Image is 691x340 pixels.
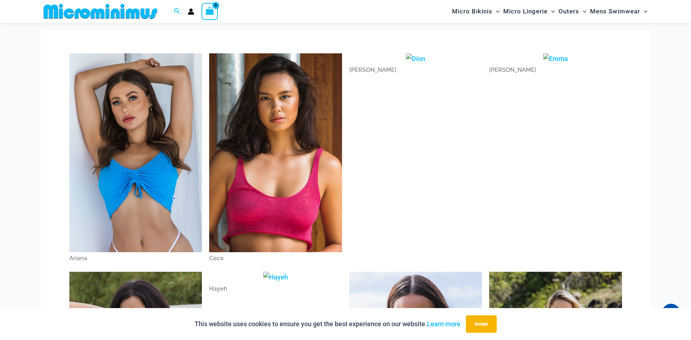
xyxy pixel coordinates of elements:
[69,53,202,265] a: ArianaAriana
[263,272,288,283] img: Hayeh
[558,2,579,21] span: Outers
[349,53,482,77] a: Dion[PERSON_NAME]
[69,53,202,253] img: Ariana
[543,53,568,64] img: Emma
[548,2,555,21] span: Menu Toggle
[590,2,640,21] span: Mens Swimwear
[503,2,548,21] span: Micro Lingerie
[492,2,500,21] span: Menu Toggle
[209,53,342,265] a: CocoCoco
[41,3,160,20] img: MM SHOP LOGO FLAT
[466,315,497,333] button: Accept
[202,3,218,20] a: View Shopping Cart, empty
[209,252,342,265] div: Coco
[640,2,647,21] span: Menu Toggle
[195,319,460,329] p: This website uses cookies to ensure you get the best experience on our website.
[209,283,342,295] div: Hayeh
[489,64,622,76] div: [PERSON_NAME]
[501,2,557,21] a: Micro LingerieMenu ToggleMenu Toggle
[349,64,482,76] div: [PERSON_NAME]
[557,2,588,21] a: OutersMenu ToggleMenu Toggle
[69,252,202,265] div: Ariana
[174,7,180,16] a: Search icon link
[579,2,586,21] span: Menu Toggle
[489,53,622,77] a: Emma[PERSON_NAME]
[449,1,651,22] nav: Site Navigation
[450,2,501,21] a: Micro BikinisMenu ToggleMenu Toggle
[588,2,649,21] a: Mens SwimwearMenu ToggleMenu Toggle
[188,8,194,15] a: Account icon link
[406,53,425,64] img: Dion
[209,272,342,295] a: HayehHayeh
[452,2,492,21] span: Micro Bikinis
[209,53,342,252] img: Coco
[427,320,460,328] a: Learn more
